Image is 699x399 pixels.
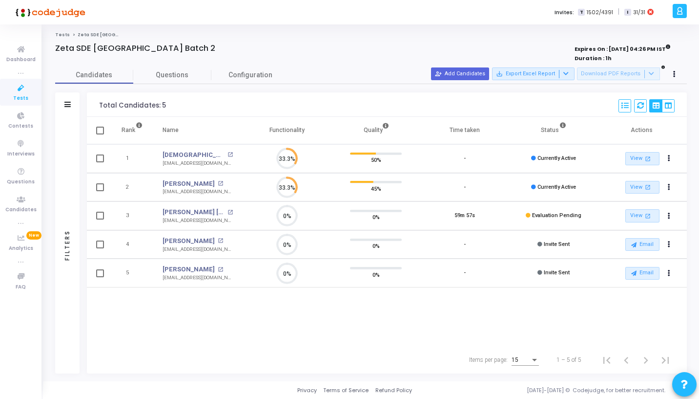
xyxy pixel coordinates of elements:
button: Download PDF Reports [577,67,660,80]
mat-icon: save_alt [496,70,503,77]
mat-icon: open_in_new [644,155,652,163]
button: Actions [662,152,676,166]
button: First page [597,350,617,370]
button: Actions [662,209,676,223]
td: 4 [111,230,153,259]
div: Name [163,125,179,135]
a: Tests [55,32,70,38]
span: 0% [372,212,380,222]
div: - [464,183,466,192]
th: Quality [331,117,420,144]
td: 5 [111,259,153,288]
div: [EMAIL_ADDRESS][DOMAIN_NAME] [163,217,233,224]
button: Last page [656,350,675,370]
div: Time taken [450,125,480,135]
div: [DATE]-[DATE] © Codejudge, for better recruitment. [412,386,687,395]
mat-icon: open_in_new [227,152,233,157]
th: Rank [111,117,153,144]
span: Questions [133,70,211,80]
span: Currently Active [537,155,576,161]
span: 50% [371,155,381,165]
a: View [625,209,659,222]
strong: Duration : 1h [575,54,612,62]
span: Configuration [228,70,272,80]
span: 45% [371,183,381,193]
button: Export Excel Report [492,67,575,80]
div: Total Candidates: 5 [99,102,166,110]
button: Email [625,267,659,280]
mat-icon: open_in_new [218,267,223,272]
nav: breadcrumb [55,32,687,38]
button: Next page [636,350,656,370]
span: Questions [7,178,35,186]
mat-select: Items per page: [512,357,539,364]
td: 2 [111,173,153,202]
span: Candidates [55,70,133,80]
a: View [625,152,659,165]
th: Status [509,117,598,144]
th: Actions [598,117,687,144]
div: [EMAIL_ADDRESS][DOMAIN_NAME] [163,188,233,196]
span: Tests [13,94,28,103]
div: 59m 57s [454,212,475,220]
span: I [624,9,631,16]
mat-icon: open_in_new [218,238,223,244]
div: [EMAIL_ADDRESS][DOMAIN_NAME] [163,160,233,167]
a: Privacy [297,386,317,395]
div: Filters [63,191,72,299]
span: 0% [372,241,380,251]
img: logo [12,2,85,22]
div: [EMAIL_ADDRESS][DOMAIN_NAME] [163,274,233,282]
div: - [464,269,466,277]
button: Email [625,238,659,251]
button: Actions [662,180,676,194]
span: Dashboard [6,56,36,64]
div: View Options [649,99,675,112]
div: 1 – 5 of 5 [556,355,581,364]
span: Interviews [7,150,35,158]
span: Invite Sent [544,269,570,276]
div: Items per page: [469,355,508,364]
span: 15 [512,356,518,363]
h4: Zeta SDE [GEOGRAPHIC_DATA] Batch 2 [55,44,215,53]
button: Add Candidates [431,67,489,80]
span: Evaluation Pending [532,212,581,219]
span: Invite Sent [544,241,570,247]
div: - [464,155,466,163]
div: [EMAIL_ADDRESS][DOMAIN_NAME] [163,246,233,253]
label: Invites: [555,8,574,17]
mat-icon: open_in_new [227,210,233,215]
span: Analytics [9,244,33,253]
mat-icon: person_add_alt [435,70,442,77]
strong: Expires On : [DATE] 04:26 PM IST [575,43,671,53]
a: [PERSON_NAME] [163,179,215,189]
a: View [625,181,659,194]
th: Functionality [243,117,331,144]
a: Terms of Service [323,386,369,395]
span: New [26,231,41,240]
a: [PERSON_NAME] [PERSON_NAME] [163,207,225,217]
button: Actions [662,266,676,280]
span: Candidates [5,206,37,214]
span: FAQ [16,283,26,291]
a: Refund Policy [375,386,412,395]
span: 31/31 [633,8,645,17]
mat-icon: open_in_new [644,183,652,191]
span: | [618,7,619,17]
button: Previous page [617,350,636,370]
button: Actions [662,238,676,251]
td: 1 [111,144,153,173]
span: Zeta SDE [GEOGRAPHIC_DATA] Batch 2 [78,32,169,38]
a: [PERSON_NAME] [163,265,215,274]
a: [PERSON_NAME] [163,236,215,246]
div: - [464,241,466,249]
a: [DEMOGRAPHIC_DATA][PERSON_NAME][DEMOGRAPHIC_DATA] [163,150,225,160]
span: T [578,9,584,16]
mat-icon: open_in_new [644,212,652,220]
span: Contests [8,122,33,131]
td: 3 [111,201,153,230]
span: Currently Active [537,184,576,190]
span: 1502/4391 [587,8,613,17]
